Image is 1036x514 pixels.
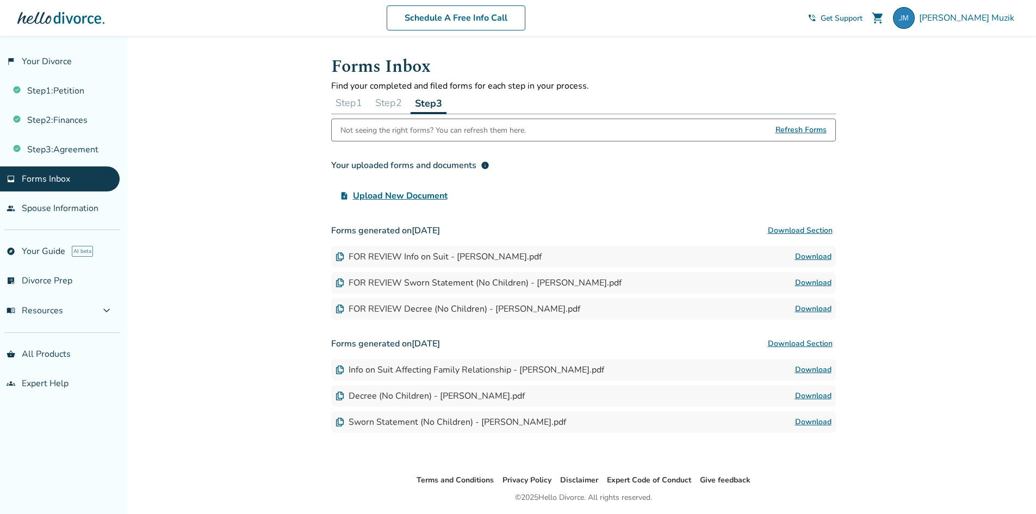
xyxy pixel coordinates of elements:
h3: Forms generated on [DATE] [331,333,836,355]
span: [PERSON_NAME] Muzik [919,12,1019,24]
div: Decree (No Children) - [PERSON_NAME].pdf [336,390,525,402]
a: Download [795,276,832,289]
div: FOR REVIEW Info on Suit - [PERSON_NAME].pdf [336,251,542,263]
span: flag_2 [7,57,15,66]
span: Get Support [821,13,863,23]
a: Download [795,250,832,263]
a: phone_in_talkGet Support [808,13,863,23]
div: Your uploaded forms and documents [331,159,489,172]
img: Document [336,418,344,426]
div: FOR REVIEW Decree (No Children) - [PERSON_NAME].pdf [336,303,580,315]
span: menu_book [7,306,15,315]
li: Give feedback [700,474,750,487]
p: Find your completed and filed forms for each step in your process. [331,80,836,92]
span: Refresh Forms [776,119,827,141]
button: Step3 [411,92,446,114]
li: Disclaimer [560,474,598,487]
a: Download [795,416,832,429]
a: Terms and Conditions [417,475,494,485]
span: people [7,204,15,213]
span: shopping_basket [7,350,15,358]
img: Document [336,278,344,287]
div: FOR REVIEW Sworn Statement (No Children) - [PERSON_NAME].pdf [336,277,622,289]
a: Expert Code of Conduct [607,475,691,485]
div: Sworn Statement (No Children) - [PERSON_NAME].pdf [336,416,566,428]
button: Download Section [765,220,836,241]
span: Resources [7,305,63,317]
img: Document [336,305,344,313]
button: Step1 [331,92,367,114]
span: Upload New Document [353,189,448,202]
h3: Forms generated on [DATE] [331,220,836,241]
span: shopping_cart [871,11,884,24]
span: list_alt_check [7,276,15,285]
span: expand_more [100,304,113,317]
span: explore [7,247,15,256]
a: Schedule A Free Info Call [387,5,525,30]
span: groups [7,379,15,388]
iframe: Chat Widget [982,462,1036,514]
h1: Forms Inbox [331,53,836,80]
a: Privacy Policy [503,475,551,485]
div: Not seeing the right forms? You can refresh them here. [340,119,526,141]
span: info [481,161,489,170]
img: Document [336,392,344,400]
div: Info on Suit Affecting Family Relationship - [PERSON_NAME].pdf [336,364,604,376]
button: Download Section [765,333,836,355]
span: Forms Inbox [22,173,70,185]
button: Step2 [371,92,406,114]
span: phone_in_talk [808,14,816,22]
img: mjmuzik1234@gmail.com [893,7,915,29]
img: Document [336,366,344,374]
a: Download [795,389,832,402]
span: AI beta [72,246,93,257]
span: upload_file [340,191,349,200]
a: Download [795,363,832,376]
img: Document [336,252,344,261]
span: inbox [7,175,15,183]
div: © 2025 Hello Divorce. All rights reserved. [515,491,652,504]
a: Download [795,302,832,315]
